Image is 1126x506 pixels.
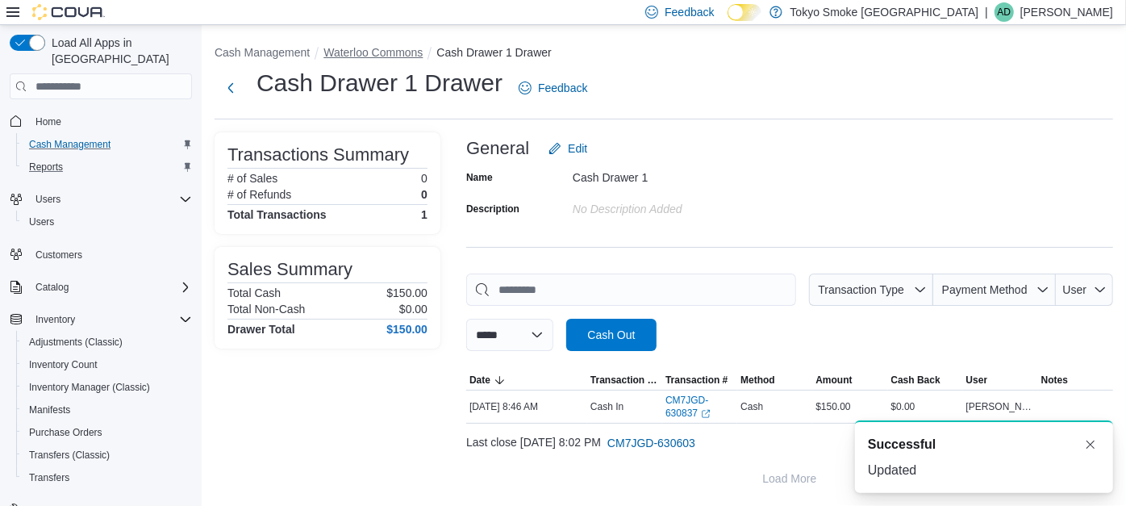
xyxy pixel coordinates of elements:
h4: Drawer Total [227,323,295,336]
span: Adjustments (Classic) [29,336,123,349]
button: Transfers [16,466,198,489]
span: Cash Management [29,138,111,151]
span: Adjustments (Classic) [23,332,192,352]
span: Users [23,212,192,232]
a: Inventory Manager (Classic) [23,378,156,397]
p: 0 [421,188,427,201]
span: Inventory Count [29,358,98,371]
span: Transaction Type [590,374,659,387]
button: Purchase Orders [16,421,198,444]
button: CM7JGD-630603 [601,427,702,459]
a: CM7JGD-630837External link [665,394,734,420]
button: Users [3,188,198,211]
a: Manifests [23,400,77,420]
button: Cash Management [16,133,198,156]
span: Users [29,215,54,228]
button: Payment Method [933,274,1056,306]
button: Inventory Manager (Classic) [16,376,198,399]
span: Dark Mode [728,21,728,22]
button: Notes [1038,370,1113,390]
span: Amount [815,374,852,387]
button: Reports [16,156,198,178]
span: Manifests [29,404,70,416]
div: $0.00 [888,397,963,416]
span: Purchase Orders [23,423,192,442]
button: Inventory [3,308,198,331]
span: Inventory [29,310,192,329]
span: Inventory Count [23,355,192,374]
span: Feedback [538,80,587,96]
button: Cash Out [566,319,657,351]
button: User [963,370,1038,390]
span: Method [740,374,775,387]
button: Dismiss toast [1081,435,1100,454]
span: Transfers [29,471,69,484]
a: Inventory Count [23,355,104,374]
h3: General [466,139,529,158]
span: [PERSON_NAME] [966,400,1035,413]
span: Catalog [35,281,69,294]
span: Load All Apps in [GEOGRAPHIC_DATA] [45,35,192,67]
span: Load More [763,470,817,487]
h1: Cash Drawer 1 Drawer [256,67,503,99]
a: Purchase Orders [23,423,109,442]
span: Inventory Manager (Classic) [29,381,150,394]
span: Reports [23,157,192,177]
p: Tokyo Smoke [GEOGRAPHIC_DATA] [790,2,979,22]
button: Customers [3,243,198,266]
p: $150.00 [386,286,427,299]
button: Inventory Count [16,353,198,376]
h4: $150.00 [386,323,427,336]
span: Manifests [23,400,192,420]
button: Manifests [16,399,198,421]
span: Transfers (Classic) [23,445,192,465]
span: Transaction Type [818,283,904,296]
button: Amount [812,370,887,390]
button: Cash Back [888,370,963,390]
h4: 1 [421,208,427,221]
span: Home [29,111,192,131]
button: Users [29,190,67,209]
a: Reports [23,157,69,177]
a: Users [23,212,60,232]
span: Customers [35,249,82,261]
span: Home [35,115,61,128]
span: CM7JGD-630603 [607,435,695,451]
span: Catalog [29,278,192,297]
img: Cova [32,4,105,20]
span: Cash [740,400,763,413]
button: Users [16,211,198,233]
div: Notification [868,435,1100,454]
h6: Total Non-Cash [227,303,306,316]
a: Home [29,112,68,132]
input: This is a search bar. As you type, the results lower in the page will automatically filter. [466,274,796,306]
a: Adjustments (Classic) [23,332,129,352]
span: Cash Out [587,327,635,343]
span: Users [29,190,192,209]
span: $150.00 [815,400,850,413]
h6: Total Cash [227,286,281,299]
span: Edit [568,140,587,157]
span: Inventory Manager (Classic) [23,378,192,397]
div: [DATE] 8:46 AM [466,397,587,416]
span: Transfers [23,468,192,487]
label: Description [466,203,519,215]
button: Catalog [3,276,198,299]
button: Transfers (Classic) [16,444,198,466]
button: Transaction # [662,370,737,390]
button: Adjustments (Classic) [16,331,198,353]
a: Customers [29,245,89,265]
a: Feedback [512,72,594,104]
span: Inventory [35,313,75,326]
nav: An example of EuiBreadcrumbs [215,44,1113,64]
span: Payment Method [942,283,1028,296]
span: User [1063,283,1087,296]
label: Name [466,171,493,184]
div: Adam Dishy [995,2,1014,22]
span: Cash Management [23,135,192,154]
h3: Transactions Summary [227,145,409,165]
button: Transaction Type [587,370,662,390]
input: Dark Mode [728,4,761,21]
button: Method [737,370,812,390]
h6: # of Refunds [227,188,291,201]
